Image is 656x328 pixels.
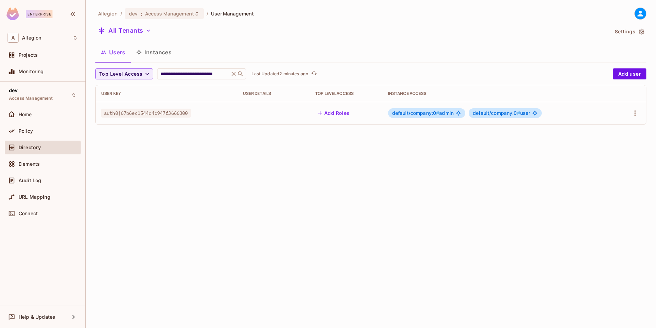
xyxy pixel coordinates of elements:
[7,8,19,20] img: SReyMgAAAABJRU5ErkJggg==
[612,26,646,37] button: Settings
[19,112,32,117] span: Home
[131,44,177,61] button: Instances
[95,44,131,61] button: Users
[101,91,232,96] div: User Key
[101,109,191,118] span: auth0|67b6ec1544c4c947f3666300
[19,128,33,134] span: Policy
[9,96,53,101] span: Access Management
[211,10,254,17] span: User Management
[388,91,610,96] div: Instance Access
[9,88,17,93] span: dev
[311,70,317,77] span: refresh
[251,71,308,77] p: Last Updated 2 minutes ago
[120,10,122,17] li: /
[473,110,520,116] span: default/company:0
[140,11,143,17] span: :
[8,33,19,43] span: A
[315,91,377,96] div: Top Level Access
[19,145,41,150] span: Directory
[308,70,318,78] span: Click to refresh data
[145,10,194,17] span: Access Management
[613,68,646,79] button: Add user
[436,110,439,116] span: #
[243,91,305,96] div: User Details
[26,10,52,18] div: Enterprise
[392,110,440,116] span: default/company:0
[207,10,208,17] li: /
[392,110,454,116] span: admin
[19,314,55,320] span: Help & Updates
[310,70,318,78] button: refresh
[19,194,50,200] span: URL Mapping
[473,110,530,116] span: user
[19,69,44,74] span: Monitoring
[129,10,138,17] span: dev
[19,211,38,216] span: Connect
[19,178,41,183] span: Audit Log
[95,68,153,79] button: Top Level Access
[22,35,41,41] span: Workspace: Allegion
[98,10,118,17] span: the active workspace
[19,161,40,167] span: Elements
[315,108,352,119] button: Add Roles
[99,70,142,78] span: Top Level Access
[19,52,38,58] span: Projects
[517,110,520,116] span: #
[95,25,154,36] button: All Tenants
